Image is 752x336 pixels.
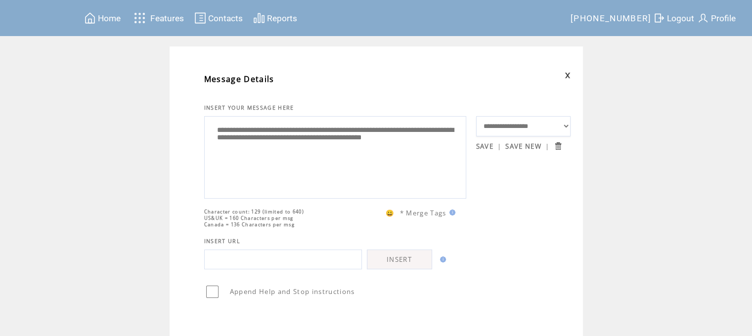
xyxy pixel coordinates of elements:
img: chart.svg [253,12,265,24]
span: US&UK = 160 Characters per msg [204,215,294,221]
span: Contacts [208,13,243,23]
span: * Merge Tags [400,209,446,217]
img: exit.svg [653,12,665,24]
span: Message Details [204,74,274,84]
span: Logout [667,13,694,23]
a: Home [83,10,122,26]
span: Home [98,13,121,23]
span: Canada = 136 Characters per msg [204,221,295,228]
input: Submit [553,141,563,151]
img: profile.svg [697,12,709,24]
img: features.svg [131,10,148,26]
span: Features [150,13,184,23]
a: Features [130,8,185,28]
span: | [497,142,501,151]
a: INSERT [367,250,432,269]
span: Append Help and Stop instructions [230,287,355,296]
a: SAVE [476,142,493,151]
span: INSERT URL [204,238,240,245]
span: Profile [711,13,736,23]
span: INSERT YOUR MESSAGE HERE [204,104,294,111]
a: SAVE NEW [505,142,541,151]
img: help.gif [446,210,455,215]
span: Reports [267,13,297,23]
a: Contacts [193,10,244,26]
img: home.svg [84,12,96,24]
img: contacts.svg [194,12,206,24]
img: help.gif [437,256,446,262]
a: Profile [696,10,737,26]
a: Logout [652,10,696,26]
span: Character count: 129 (limited to 640) [204,209,304,215]
a: Reports [252,10,299,26]
span: 😀 [386,209,395,217]
span: | [545,142,549,151]
span: [PHONE_NUMBER] [571,13,652,23]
